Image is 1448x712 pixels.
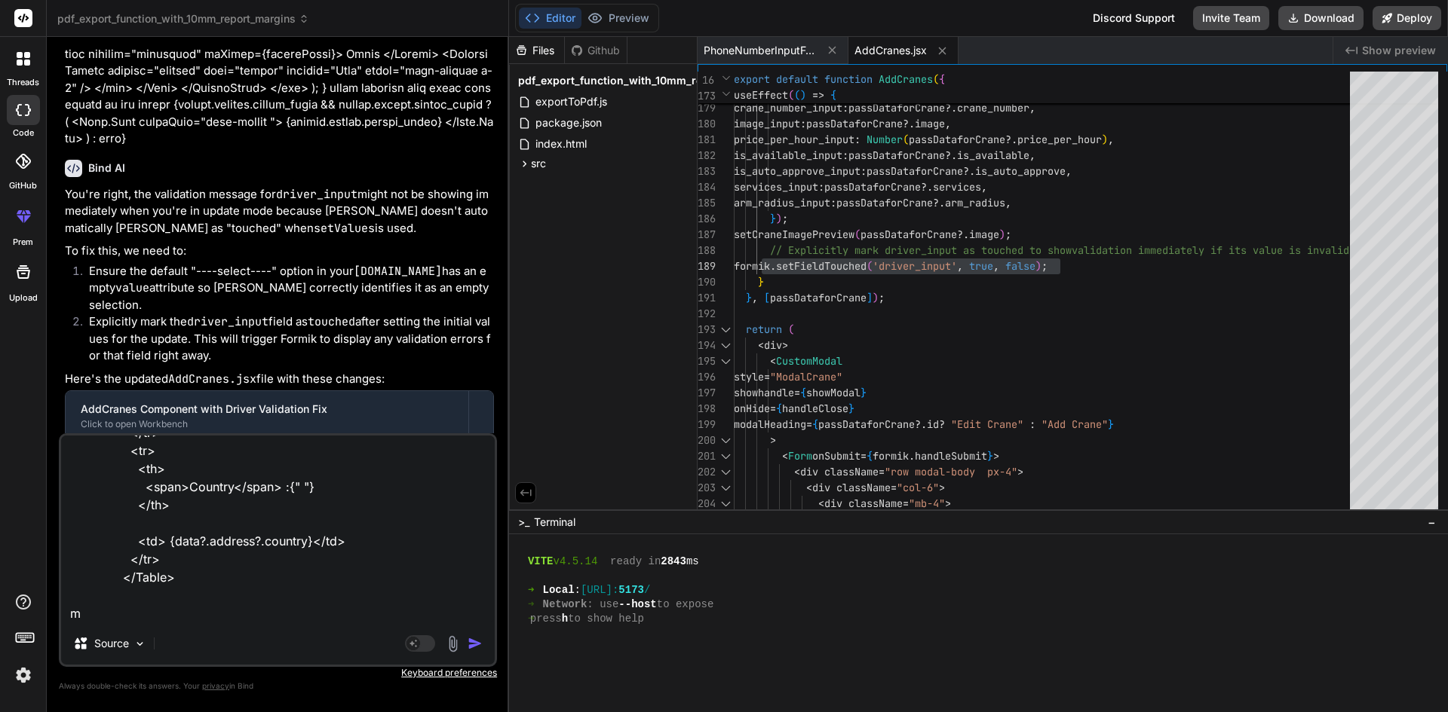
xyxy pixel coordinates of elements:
div: Files [509,43,564,58]
span: } [758,275,764,289]
div: 199 [698,417,714,432]
div: Click to open Workbench [81,418,453,430]
span: index.html [534,135,588,153]
span: price_per_hour_input [734,133,854,146]
span: passDataforCrane [848,148,945,162]
span: < [758,338,764,352]
span: > [770,433,776,447]
span: div className [800,465,879,478]
span: passDataforCrane [770,291,867,304]
button: Preview [581,8,655,29]
img: Pick Models [133,637,146,650]
span: onHide [734,402,770,415]
span: passDataforCrane [848,101,945,115]
span: Number [867,133,903,146]
span: "Add Crane" [1042,417,1108,431]
span: v4.5.14 [554,555,598,569]
label: threads [7,76,39,89]
span: VITE [528,555,554,569]
span: = [764,370,770,384]
span: ) [776,212,782,225]
span: AddCranes [879,72,933,86]
span: crane_number [957,101,1029,115]
div: 184 [698,179,714,195]
span: : [575,583,581,597]
span: style [734,370,764,384]
span: showModal [806,386,861,399]
button: Deploy [1373,6,1441,30]
span: , [1029,148,1035,162]
span: is_available_input [734,148,842,162]
span: Network [543,597,587,612]
span: > [782,338,788,352]
div: 190 [698,274,714,290]
span: passDataforCrane [867,164,963,178]
button: Download [1278,6,1364,30]
li: Explicitly mark the field as after setting the initial values for the update. This will trigger F... [77,313,494,365]
span: < [782,449,788,463]
span: < [818,497,824,510]
span: is_auto_approve_input [734,164,861,178]
span: = [879,465,885,478]
span: , [957,259,963,273]
span: [ [764,291,770,304]
div: Click to collapse the range. [716,432,735,448]
div: AddCranes Component with Driver Validation Fix [81,402,453,417]
span: ) [873,291,879,304]
code: setValues [314,221,375,236]
span: < [806,481,812,494]
span: formik [734,259,770,273]
label: GitHub [9,179,37,192]
code: AddCranes.jsx [168,371,256,387]
span: press [530,612,562,626]
span: exportToPdf.js [534,93,609,111]
span: false [1005,259,1035,273]
span: to expose [657,597,714,612]
span: , [981,180,987,194]
span: : [842,148,848,162]
span: , [945,117,951,130]
span: } [746,291,752,304]
span: passDataforCrane [818,417,915,431]
span: 173 [698,88,714,104]
img: attachment [444,635,462,652]
span: < [770,354,776,368]
div: 179 [698,100,714,116]
span: price_per_hour [1017,133,1102,146]
span: image [915,117,945,130]
span: ? [939,417,945,431]
div: Click to collapse the range. [716,480,735,496]
span: } [987,449,993,463]
span: ?. [957,228,969,241]
label: code [13,127,34,139]
span: div className [812,481,891,494]
span: ) [1035,259,1042,273]
div: 202 [698,464,714,480]
span: --host [618,597,656,612]
span: : [800,117,806,130]
div: Click to collapse the range. [716,338,735,353]
span: − [1428,515,1436,530]
div: Discord Support [1084,6,1184,30]
span: ( [854,228,861,241]
span: : [842,101,848,115]
div: Click to collapse the range. [716,322,735,338]
span: ( [867,259,873,273]
span: { [830,88,836,102]
span: "mb-4" [909,497,945,510]
span: ; [1042,259,1048,273]
span: ) [800,88,806,102]
span: ?. [963,164,975,178]
div: 187 [698,227,714,243]
span: h [562,612,568,626]
span: => [812,88,824,102]
span: ms [686,555,699,569]
span: ) [1102,133,1108,146]
p: You're right, the validation message for might not be showing immediately when you're in update m... [65,186,494,237]
div: Github [565,43,627,58]
span: , [1029,101,1035,115]
span: Form [788,449,812,463]
span: onSubmit [812,449,861,463]
div: 186 [698,211,714,227]
span: / [644,583,650,597]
